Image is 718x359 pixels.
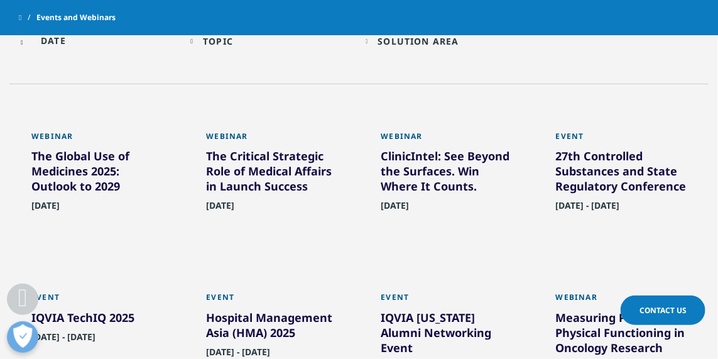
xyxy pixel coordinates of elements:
div: Event [556,132,687,149]
span: [DATE] [206,200,234,219]
span: [DATE] [381,200,410,219]
div: Event [31,293,162,310]
div: ClinicIntel: See Beyond the Surfaces. Win Where It Counts. [381,149,512,199]
div: Webinar [206,132,337,149]
div: IQVIA TechIQ 2025 [31,311,162,331]
div: Topic facet. [203,35,233,47]
a: Webinar ClinicIntel: See Beyond the Surfaces. Win Where It Counts. [DATE] [381,132,512,241]
a: Event 27th Controlled Substances and State Regulatory Conference [DATE] - [DATE] [556,132,687,241]
span: Contact Us [639,305,687,316]
div: 27th Controlled Substances and State Regulatory Conference [556,149,687,199]
div: Event [206,293,337,310]
a: Webinar The Global Use of Medicines 2025: Outlook to 2029 [DATE] [31,132,162,241]
span: [DATE] - [DATE] [31,331,95,351]
div: Webinar [31,132,162,149]
span: Events and Webinars [36,6,116,29]
div: The Global Use of Medicines 2025: Outlook to 2029 [31,149,162,199]
button: Ouvrir le centre de préférences [7,321,38,353]
span: [DATE] - [DATE] [556,200,620,219]
div: Webinar [381,132,512,149]
div: Event [381,293,512,310]
div: The Critical Strategic Role of Medical Affairs in Launch Success [206,149,337,199]
div: Hospital Management Asia (HMA) 2025 [206,311,337,346]
span: [DATE] [31,200,60,219]
div: Solution Area facet. [378,35,459,47]
div: Webinar [556,293,687,310]
a: Webinar The Critical Strategic Role of Medical Affairs in Launch Success [DATE] [206,132,337,241]
input: DATE [16,26,178,55]
a: Contact Us [621,295,705,325]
